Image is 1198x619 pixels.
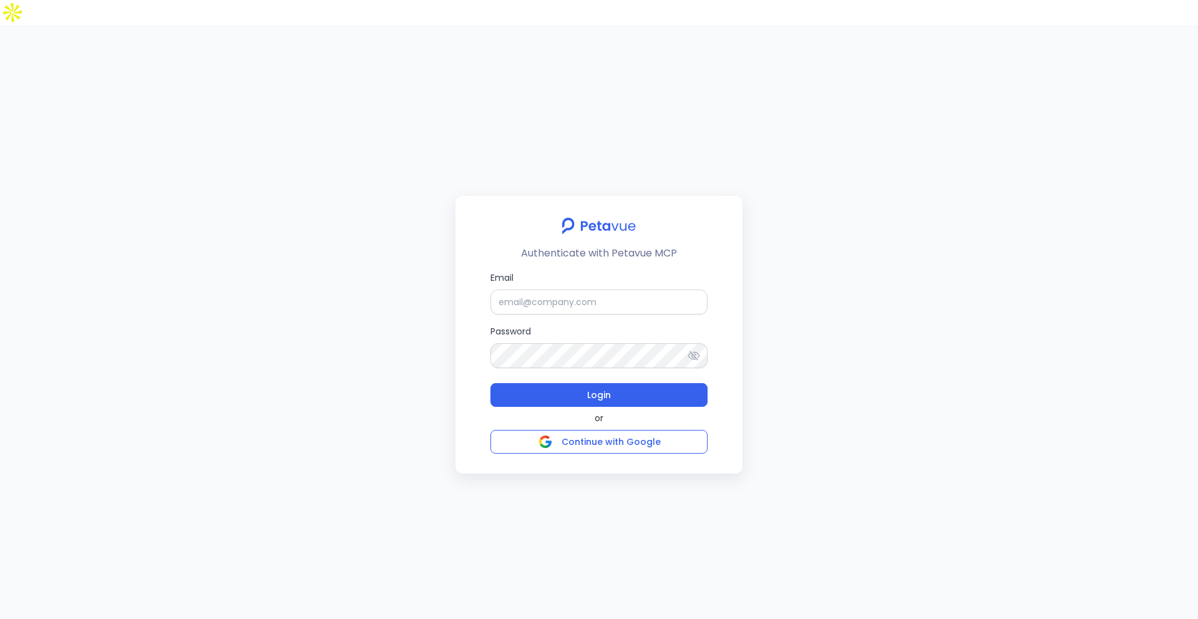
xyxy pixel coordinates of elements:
[490,271,708,314] label: Email
[587,387,611,402] span: Login
[490,343,708,368] input: Password
[595,412,603,425] span: or
[490,324,708,368] label: Password
[562,436,661,448] span: Continue with Google
[490,383,708,407] button: Login
[490,290,708,314] input: Email
[490,430,708,454] button: Continue with Google
[553,211,644,241] img: petavue logo
[521,246,677,261] p: Authenticate with Petavue MCP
